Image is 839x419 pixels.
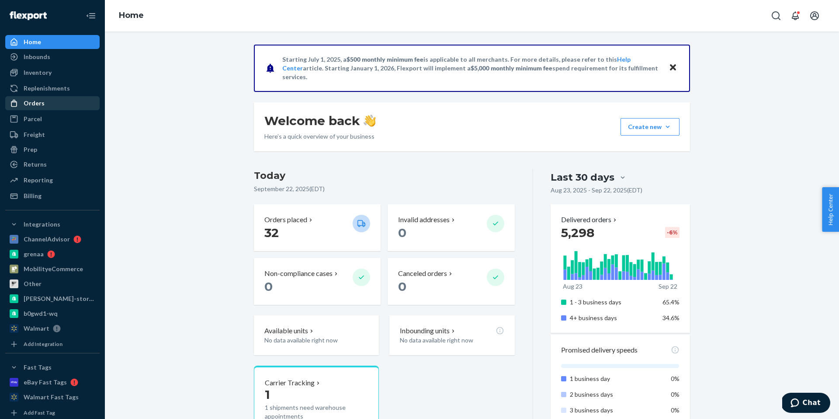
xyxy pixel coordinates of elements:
[551,186,642,195] p: Aug 23, 2025 - Sep 22, 2025 ( EDT )
[10,11,47,20] img: Flexport logo
[264,269,333,279] p: Non-compliance cases
[264,113,376,129] h1: Welcome back
[5,277,100,291] a: Other
[24,409,55,416] div: Add Fast Tag
[561,345,638,355] p: Promised delivery speeds
[24,363,52,372] div: Fast Tags
[5,292,100,306] a: [PERSON_NAME]-store-test
[5,173,100,187] a: Reporting
[24,115,42,123] div: Parcel
[398,215,450,225] p: Invalid addresses
[119,10,144,20] a: Home
[254,169,515,183] h3: Today
[570,314,656,322] p: 4+ business days
[806,7,823,24] button: Open account menu
[24,265,83,273] div: MobilityeCommerce
[254,315,379,355] button: Available unitsNo data available right now
[254,185,515,193] p: September 22, 2025 ( EDT )
[24,220,60,229] div: Integrations
[400,326,450,336] p: Inbounding units
[112,3,151,28] ol: breadcrumbs
[388,258,514,305] button: Canceled orders 0
[5,112,100,126] a: Parcel
[24,52,50,61] div: Inbounds
[264,336,368,345] p: No data available right now
[24,192,42,200] div: Billing
[671,375,680,382] span: 0%
[24,250,44,258] div: grenaa
[570,406,656,415] p: 3 business days
[24,378,67,387] div: eBay Fast Tags
[398,279,406,294] span: 0
[570,298,656,307] p: 1 - 3 business days
[24,145,37,154] div: Prep
[389,315,514,355] button: Inbounding unitsNo data available right now
[5,408,100,418] a: Add Fast Tag
[24,340,62,348] div: Add Integration
[787,7,804,24] button: Open notifications
[254,258,381,305] button: Non-compliance cases 0
[5,232,100,246] a: ChannelAdvisor
[471,64,552,72] span: $5,000 monthly minimum fee
[264,132,376,141] p: Here’s a quick overview of your business
[570,390,656,399] p: 2 business days
[5,128,100,142] a: Freight
[264,279,273,294] span: 0
[563,282,582,291] p: Aug 23
[24,99,45,108] div: Orders
[5,321,100,335] a: Walmart
[5,96,100,110] a: Orders
[5,307,100,321] a: b0gwd1-wq
[671,406,680,414] span: 0%
[5,143,100,157] a: Prep
[82,7,100,24] button: Close Navigation
[254,204,381,251] button: Orders placed 32
[398,269,447,279] p: Canceled orders
[551,171,614,184] div: Last 30 days
[621,118,680,136] button: Create new
[561,215,618,225] button: Delivered orders
[5,217,100,231] button: Integrations
[665,227,680,238] div: -6 %
[662,314,680,321] span: 34.6%
[662,298,680,306] span: 65.4%
[782,393,830,415] iframe: Opens a widget where you can chat to one of our agents
[24,130,45,139] div: Freight
[561,225,594,240] span: 5,298
[671,391,680,398] span: 0%
[5,339,100,349] a: Add Integration
[24,160,47,169] div: Returns
[282,55,660,81] p: Starting July 1, 2025, a is applicable to all merchants. For more details, please refer to this a...
[822,187,839,232] button: Help Center
[5,375,100,389] a: eBay Fast Tags
[24,38,41,46] div: Home
[264,215,307,225] p: Orders placed
[265,378,315,388] p: Carrier Tracking
[24,84,70,93] div: Replenishments
[24,235,70,244] div: ChannelAdvisor
[5,157,100,171] a: Returns
[24,68,52,77] div: Inventory
[5,262,100,276] a: MobilityeCommerce
[400,336,504,345] p: No data available right now
[347,56,423,63] span: $500 monthly minimum fee
[667,62,679,74] button: Close
[265,387,270,402] span: 1
[398,225,406,240] span: 0
[5,247,100,261] a: grenaa
[388,204,514,251] button: Invalid addresses 0
[5,50,100,64] a: Inbounds
[24,294,97,303] div: [PERSON_NAME]-store-test
[5,66,100,80] a: Inventory
[5,360,100,374] button: Fast Tags
[264,225,279,240] span: 32
[24,309,58,318] div: b0gwd1-wq
[24,393,79,402] div: Walmart Fast Tags
[5,81,100,95] a: Replenishments
[5,390,100,404] a: Walmart Fast Tags
[659,282,677,291] p: Sep 22
[767,7,785,24] button: Open Search Box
